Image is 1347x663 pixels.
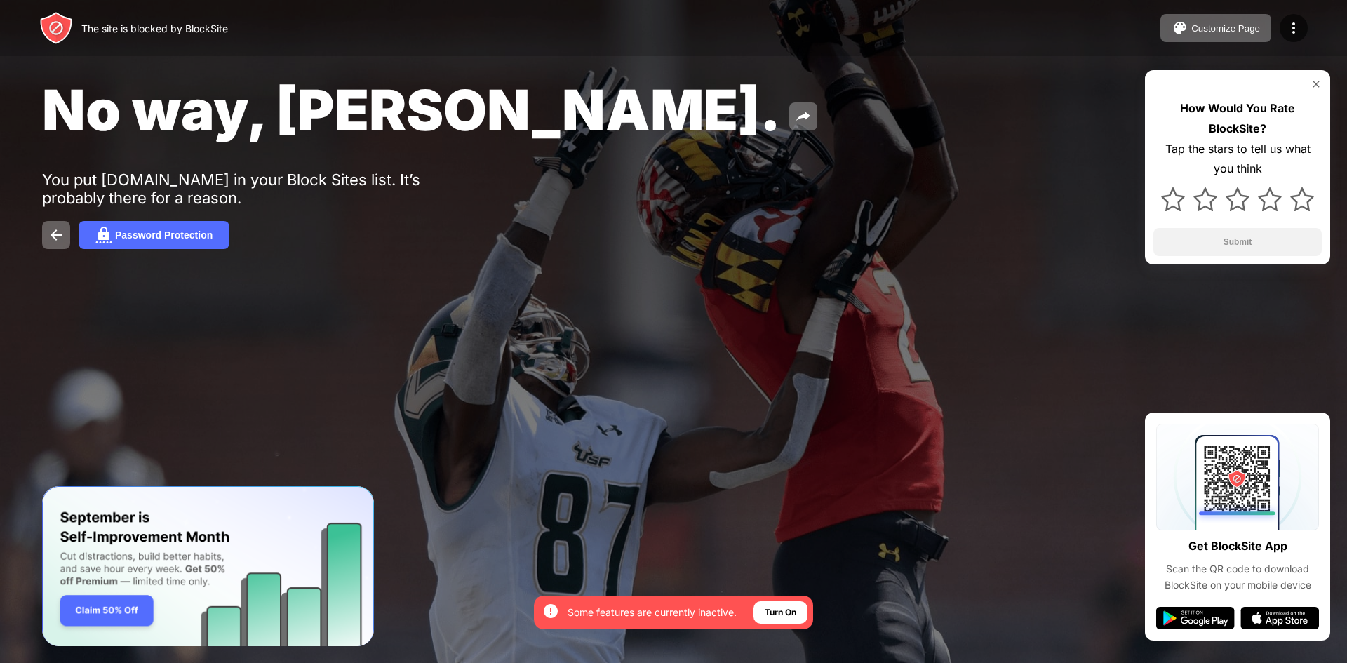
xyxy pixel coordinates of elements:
[48,227,65,243] img: back.svg
[1153,98,1322,139] div: How Would You Rate BlockSite?
[79,221,229,249] button: Password Protection
[1191,23,1260,34] div: Customize Page
[42,76,781,144] span: No way, [PERSON_NAME].
[1153,139,1322,180] div: Tap the stars to tell us what you think
[1193,187,1217,211] img: star.svg
[568,605,737,620] div: Some features are currently inactive.
[795,108,812,125] img: share.svg
[1285,20,1302,36] img: menu-icon.svg
[1311,79,1322,90] img: rate-us-close.svg
[1258,187,1282,211] img: star.svg
[1156,561,1319,593] div: Scan the QR code to download BlockSite on your mobile device
[1226,187,1249,211] img: star.svg
[81,22,228,34] div: The site is blocked by BlockSite
[1156,607,1235,629] img: google-play.svg
[1160,14,1271,42] button: Customize Page
[1290,187,1314,211] img: star.svg
[765,605,796,620] div: Turn On
[95,227,112,243] img: password.svg
[115,229,213,241] div: Password Protection
[42,170,476,207] div: You put [DOMAIN_NAME] in your Block Sites list. It’s probably there for a reason.
[1240,607,1319,629] img: app-store.svg
[39,11,73,45] img: header-logo.svg
[1172,20,1188,36] img: pallet.svg
[1156,424,1319,530] img: qrcode.svg
[1161,187,1185,211] img: star.svg
[1188,536,1287,556] div: Get BlockSite App
[542,603,559,620] img: error-circle-white.svg
[1153,228,1322,256] button: Submit
[42,486,374,647] iframe: Banner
